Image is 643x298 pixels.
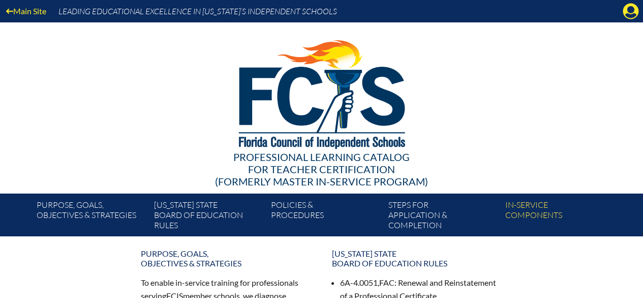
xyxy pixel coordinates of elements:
a: Purpose, goals,objectives & strategies [33,198,149,236]
a: Steps forapplication & completion [384,198,501,236]
span: for Teacher Certification [248,163,395,175]
img: FCISlogo221.eps [217,22,426,161]
a: [US_STATE] StateBoard of Education rules [150,198,267,236]
a: Policies &Procedures [267,198,384,236]
span: FAC [379,278,394,287]
svg: Manage account [623,3,639,19]
a: Purpose, goals,objectives & strategies [135,245,318,272]
a: In-servicecomponents [501,198,618,236]
a: Main Site [2,4,50,18]
div: Professional Learning Catalog (formerly Master In-service Program) [29,151,615,187]
a: [US_STATE] StateBoard of Education rules [326,245,509,272]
